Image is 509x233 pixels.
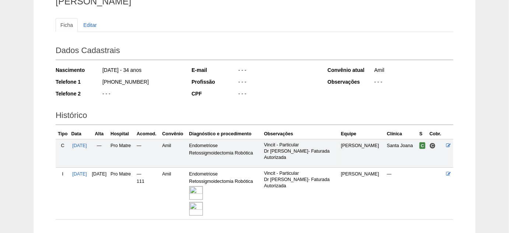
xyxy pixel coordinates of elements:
div: Profissão [192,78,238,86]
th: Equipe [340,129,386,139]
th: Diagnóstico e procedimento [188,129,263,139]
div: [PHONE_NUMBER] [102,78,182,87]
div: Telefone 2 [56,90,102,97]
a: Ficha [56,18,78,32]
p: Vincit - Particular Dr [PERSON_NAME]- Faturada Autorizada [264,142,338,161]
div: Nascimento [56,66,102,74]
div: E-mail [192,66,238,74]
td: Pro Matre [109,168,135,220]
td: — [89,139,109,167]
div: - - - [102,90,182,99]
td: Endometriose Retossigmoidectomia Robótica [188,139,263,167]
td: Amil [161,139,187,167]
div: C [57,142,68,149]
th: Clínica [386,129,418,139]
p: Vincit - Particular Dr [PERSON_NAME]- Faturada Autorizada [264,170,338,189]
th: Observações [263,129,340,139]
div: - - - [238,90,317,99]
div: - - - [373,78,453,87]
div: - - - [238,66,317,76]
div: - - - [238,78,317,87]
td: [PERSON_NAME] [340,168,386,220]
td: Endometriose Retossigmoidectomia Robótica [188,168,263,220]
h2: Histórico [56,108,453,125]
th: S [418,129,428,139]
div: Amil [373,66,453,76]
span: Consultório [429,143,436,149]
th: Acomod. [135,129,161,139]
th: Tipo [56,129,70,139]
td: — 111 [135,168,161,220]
div: Convênio atual [327,66,373,74]
h2: Dados Cadastrais [56,43,453,60]
th: Cobr. [428,129,445,139]
span: Confirmada [420,142,426,149]
div: CPF [192,90,238,97]
th: Data [70,129,89,139]
td: Santa Joana [386,139,418,167]
div: Observações [327,78,373,86]
th: Hospital [109,129,135,139]
div: [DATE] - 34 anos [102,66,182,76]
td: — [135,139,161,167]
div: Telefone 1 [56,78,102,86]
span: [DATE] [92,171,107,177]
td: — [386,168,418,220]
a: [DATE] [72,171,87,177]
td: Amil [161,168,187,220]
div: I [57,170,68,178]
th: Alta [89,129,109,139]
a: Editar [78,18,102,32]
th: Convênio [161,129,187,139]
td: [PERSON_NAME] [340,139,386,167]
a: [DATE] [72,143,87,148]
td: Pro Matre [109,139,135,167]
